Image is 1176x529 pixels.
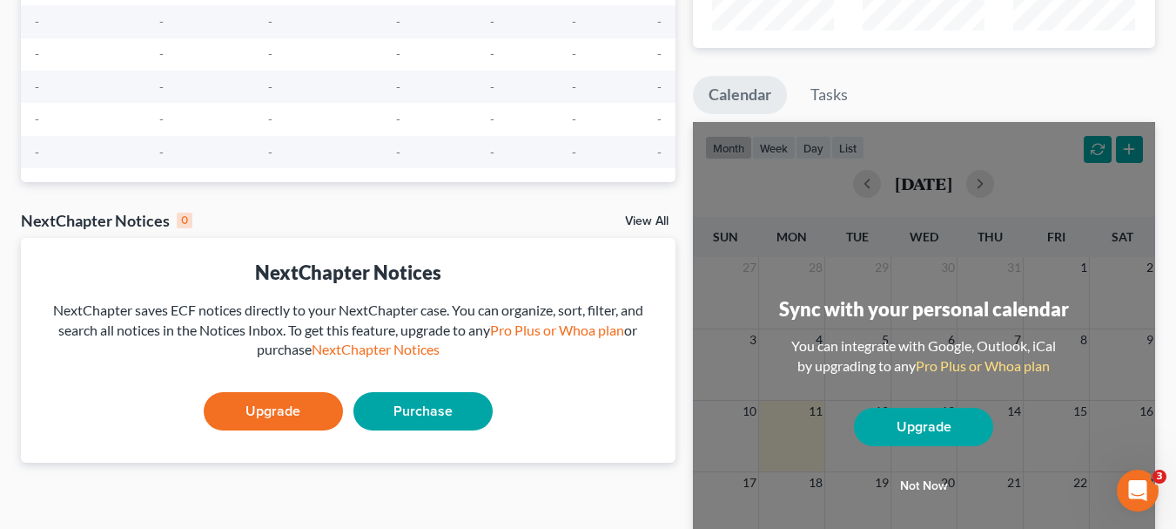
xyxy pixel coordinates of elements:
span: - [268,14,272,29]
span: - [159,46,164,61]
div: NextChapter Notices [35,259,662,286]
div: NextChapter saves ECF notices directly to your NextChapter case. You can organize, sort, filter, ... [35,301,662,361]
span: - [159,145,164,159]
span: - [396,79,400,94]
button: Not now [854,469,993,504]
span: - [490,14,494,29]
span: 3 [1152,470,1166,484]
span: - [572,145,576,159]
span: - [35,112,39,126]
span: - [572,112,576,126]
span: - [572,14,576,29]
a: Calendar [693,76,787,114]
span: - [490,46,494,61]
a: Pro Plus or Whoa plan [490,322,624,338]
span: - [268,79,272,94]
div: Sync with your personal calendar [779,295,1069,322]
a: Pro Plus or Whoa plan [916,357,1050,374]
span: - [159,14,164,29]
div: 0 [177,213,192,228]
span: - [35,145,39,159]
span: - [35,14,39,29]
span: - [396,112,400,126]
a: Upgrade [204,392,343,431]
span: - [490,145,494,159]
a: NextChapter Notices [312,341,440,357]
span: - [657,112,662,126]
a: View All [625,215,669,227]
span: - [268,112,272,126]
span: - [35,79,39,94]
span: - [657,79,662,94]
span: - [35,46,39,61]
span: - [657,14,662,29]
div: You can integrate with Google, Outlook, iCal by upgrading to any [784,336,1063,376]
span: - [159,79,164,94]
span: - [396,14,400,29]
span: - [572,79,576,94]
span: - [396,46,400,61]
a: Tasks [795,76,864,114]
a: Upgrade [854,408,993,446]
span: - [572,46,576,61]
div: NextChapter Notices [21,210,192,231]
span: - [490,112,494,126]
iframe: Intercom live chat [1117,470,1159,512]
span: - [490,79,494,94]
span: - [657,145,662,159]
span: - [657,46,662,61]
a: Purchase [353,392,493,431]
span: - [396,145,400,159]
span: - [159,112,164,126]
span: - [268,46,272,61]
span: - [268,145,272,159]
